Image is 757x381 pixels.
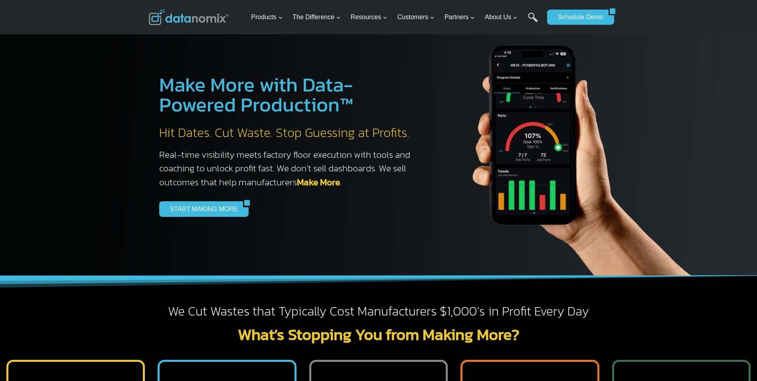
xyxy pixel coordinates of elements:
a: Search [528,12,538,30]
span: Customers [397,12,435,22]
span: The Difference [293,12,341,22]
nav: Primary Navigation [248,4,543,30]
h2: Hit Dates. Cut Waste. Stop Guessing at Profits. [159,125,419,141]
a: Schedule Demo [547,10,609,25]
img: Datanomix [149,9,229,25]
a: Make More [297,175,340,189]
h2: We Cut Wastes that Typically Cost Manufacturers $1,000’s in Profit Every Day [149,303,609,320]
a: START MAKING MORE [159,201,243,216]
img: The Datanoix Mobile App available on Android and iOS Devices [435,16,714,276]
span: Resources [351,12,387,22]
h2: What’s Stopping You from Making More? [149,326,609,342]
h3: Real-time visibility meets factory floor execution with tools and coaching to unlock profit fast.... [159,148,419,189]
span: Products [251,12,283,22]
h1: Make More with Data-Powered Production™ [159,75,419,115]
span: Partners [445,12,475,22]
span: About Us [485,12,518,22]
